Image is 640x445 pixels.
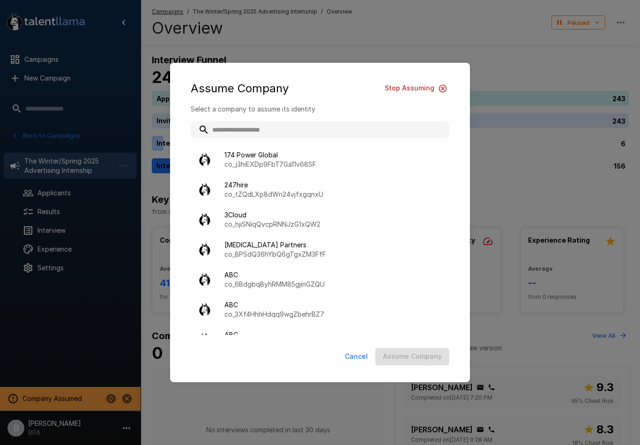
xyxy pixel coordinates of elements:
p: co_hjiSNiqQvcpRNNJzG1xQW2 [224,220,442,229]
img: llama_clean.png [198,213,211,226]
p: co_6BdgbqByhRMM85gjinGZQU [224,280,442,289]
img: llama_clean.png [198,303,211,316]
span: ABC [224,270,442,280]
div: Assume Company [191,80,449,97]
div: 174 Power Globalco_j3hiEXDp9FbT7Ga11v68SF [191,146,449,174]
p: co_3Xf4HhhHdqq9wgZbehrBZ7 [224,310,442,319]
span: 247hire [224,180,442,190]
span: ABC [224,330,442,340]
img: llama_clean.png [198,153,211,166]
span: ABC [224,300,442,310]
p: Select a company to assume its identity [191,104,449,114]
span: 174 Power Global [224,150,442,160]
div: [MEDICAL_DATA] Partnersco_8PSdQ36hYbQ6gTgxZM3FfF [191,236,449,264]
p: co_8PSdQ36hYbQ6gTgxZM3FfF [224,250,442,259]
img: llama_clean.png [198,243,211,256]
button: Cancel [341,348,372,365]
div: ABCco_6BdgbqByhRMM85gjinGZQU [191,266,449,294]
img: llama_clean.png [198,183,211,196]
p: co_j3hiEXDp9FbT7Ga11v68SF [224,160,442,169]
img: llama_clean.png [198,273,211,286]
div: 3Cloudco_hjiSNiqQvcpRNNJzG1xQW2 [191,206,449,234]
span: [MEDICAL_DATA] Partners [224,240,442,250]
div: ABCco_3Xf4HhhHdqq9wgZbehrBZ7 [191,296,449,324]
p: co_tZQdLXp8dWn24vjfxgqnxU [224,190,442,199]
div: 247hireco_tZQdLXp8dWn24vjfxgqnxU [191,176,449,204]
button: Stop Assuming [381,80,449,97]
div: ABCco_mrQaQdCsEbSJVqGFbHmNjP [191,326,449,354]
span: 3Cloud [224,210,442,220]
img: llama_clean.png [198,333,211,346]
